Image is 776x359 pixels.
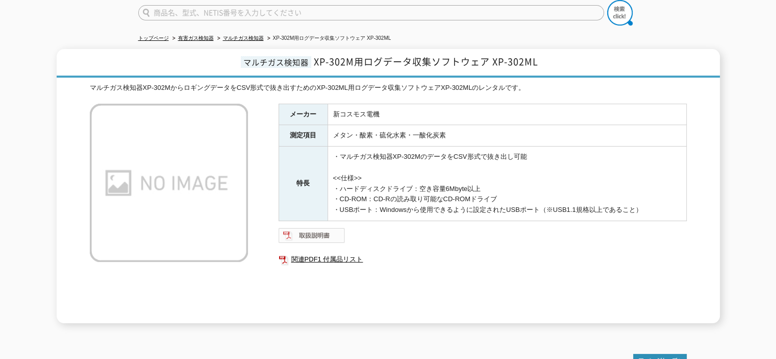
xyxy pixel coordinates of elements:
img: XP-302M用ログデータ収集ソフトウェア XP-302ML [90,104,248,262]
td: メタン・酸素・硫化水素・一酸化炭素 [328,125,686,147]
td: ・マルチガス検知器XP-302MのデータをCSV形式で抜き出し可能 <<仕様>> ・ハードディスクドライブ：空き容量6Mbyte以上 ・CD-ROM：CD-Rの読み取り可能なCD-ROMドライブ... [328,147,686,221]
th: 特長 [279,147,328,221]
span: マルチガス検知器 [241,56,311,68]
a: 関連PDF1 付属品リスト [279,253,687,266]
span: XP-302M用ログデータ収集ソフトウェア XP-302ML [314,55,538,68]
a: マルチガス検知器 [223,35,264,41]
a: 取扱説明書 [279,234,345,242]
a: 有害ガス検知器 [178,35,214,41]
img: 取扱説明書 [279,227,345,244]
td: 新コスモス電機 [328,104,686,125]
li: XP-302M用ログデータ収集ソフトウェア XP-302ML [265,33,391,44]
th: メーカー [279,104,328,125]
input: 商品名、型式、NETIS番号を入力してください [138,5,604,20]
th: 測定項目 [279,125,328,147]
div: マルチガス検知器XP-302MからロギングデータをCSV形式で抜き出すためのXP-302ML用ログデータ収集ソフトウェアXP-302MLのレンタルです。 [90,83,687,93]
a: トップページ [138,35,169,41]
